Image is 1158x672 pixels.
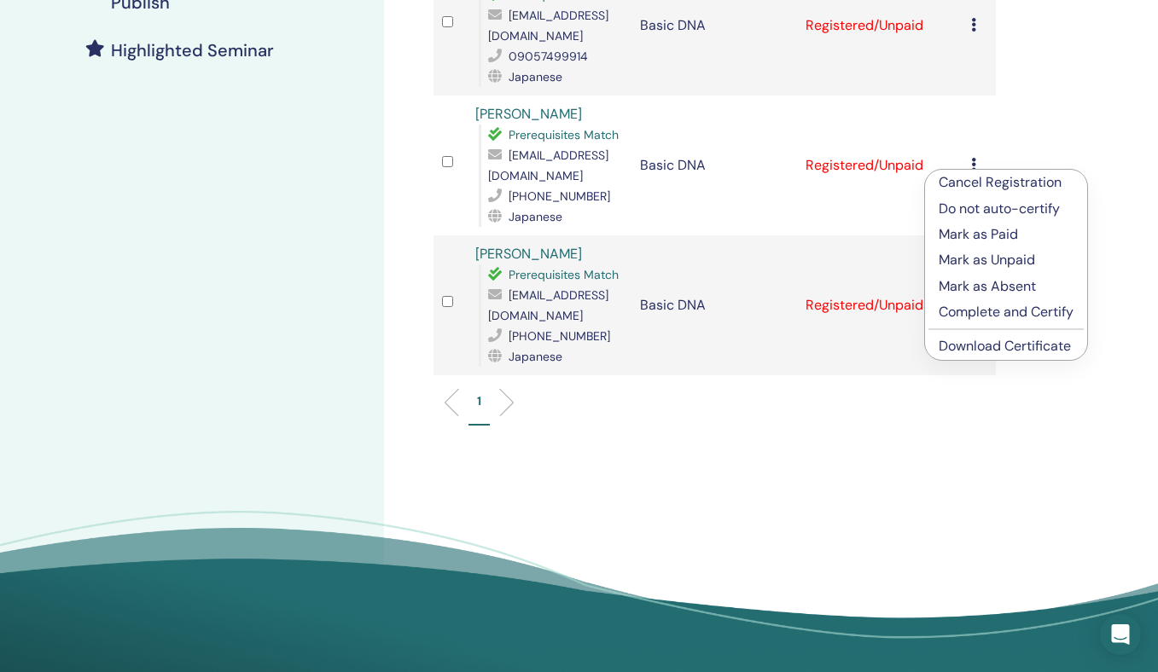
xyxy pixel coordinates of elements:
[509,69,562,84] span: Japanese
[509,328,610,344] span: [PHONE_NUMBER]
[477,392,481,410] p: 1
[509,349,562,364] span: Japanese
[939,337,1071,355] a: Download Certificate
[488,148,608,183] span: [EMAIL_ADDRESS][DOMAIN_NAME]
[509,209,562,224] span: Japanese
[1100,614,1141,655] div: Open Intercom Messenger
[939,302,1074,322] p: Complete and Certify
[631,235,797,375] td: Basic DNA
[475,245,582,263] a: [PERSON_NAME]
[509,49,588,64] span: 09057499914
[509,127,619,142] span: Prerequisites Match
[939,199,1074,219] p: Do not auto-certify
[509,267,619,282] span: Prerequisites Match
[939,224,1074,245] p: Mark as Paid
[488,8,608,43] span: [EMAIL_ADDRESS][DOMAIN_NAME]
[939,250,1074,270] p: Mark as Unpaid
[509,188,610,204] span: [PHONE_NUMBER]
[111,40,274,61] h4: Highlighted Seminar
[488,287,608,323] span: [EMAIL_ADDRESS][DOMAIN_NAME]
[939,172,1074,193] p: Cancel Registration
[939,276,1074,297] p: Mark as Absent
[475,105,582,123] a: [PERSON_NAME]
[631,96,797,235] td: Basic DNA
